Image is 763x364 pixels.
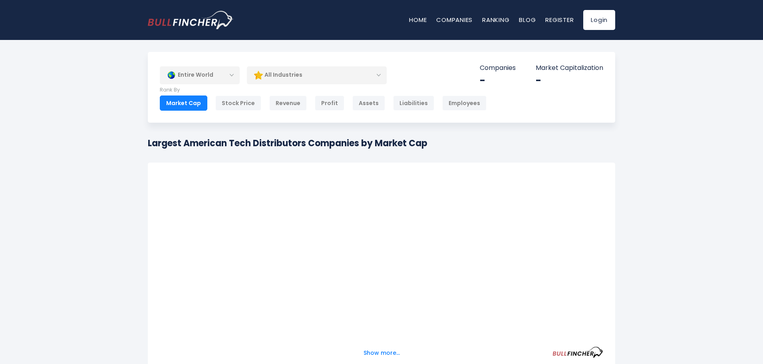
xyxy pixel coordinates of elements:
div: - [480,74,516,87]
a: Blog [519,16,536,24]
a: Login [583,10,615,30]
div: - [536,74,603,87]
div: Market Cap [160,95,207,111]
div: Employees [442,95,487,111]
h1: Largest American Tech Distributors Companies by Market Cap [148,137,427,150]
div: Revenue [269,95,307,111]
p: Market Capitalization [536,64,603,72]
div: Liabilities [393,95,434,111]
p: Rank By [160,87,487,93]
p: Companies [480,64,516,72]
img: bullfincher logo [148,11,234,29]
a: Register [545,16,574,24]
div: Assets [352,95,385,111]
a: Go to homepage [148,11,234,29]
div: Stock Price [215,95,261,111]
a: Ranking [482,16,509,24]
a: Companies [436,16,473,24]
div: Entire World [160,66,240,84]
a: Home [409,16,427,24]
div: All Industries [247,66,387,84]
div: Profit [315,95,344,111]
button: Show more... [359,346,405,360]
